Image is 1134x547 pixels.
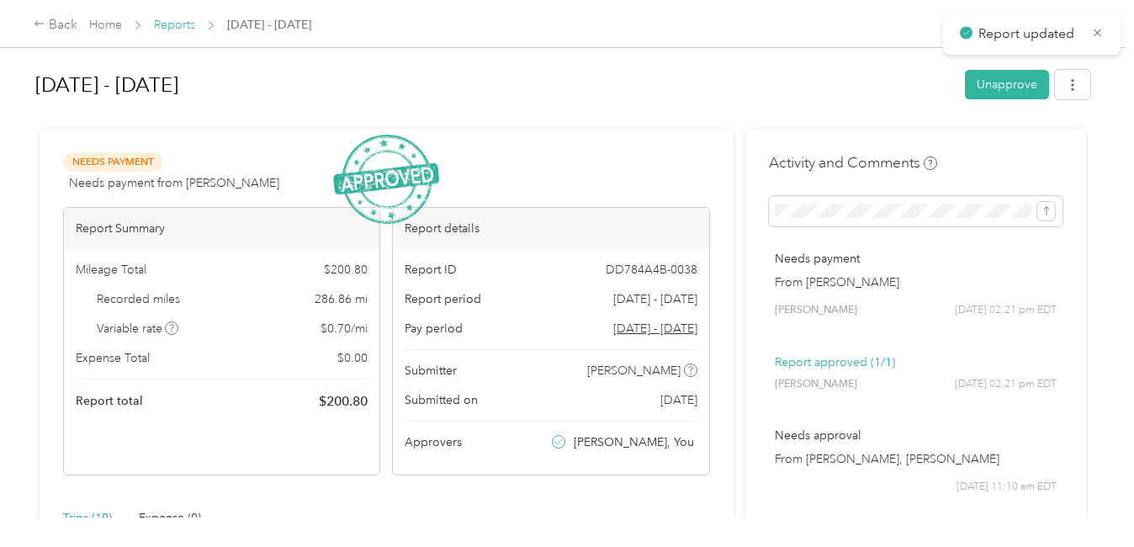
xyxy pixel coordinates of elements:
span: 286.86 mi [315,290,368,308]
span: [DATE] - [DATE] [227,16,311,34]
span: [DATE] [660,391,697,409]
span: Needs payment from [PERSON_NAME] [69,174,279,192]
span: [DATE] 02:21 pm EDT [955,303,1057,318]
span: Recorded miles [97,290,180,308]
div: Expense (0) [139,509,201,528]
p: Needs approval [775,427,1057,444]
span: Approvers [405,433,462,451]
h4: Activity and Comments [769,152,937,173]
span: Report period [405,290,481,308]
p: Report updated [978,24,1079,45]
a: Home [89,18,122,32]
span: Submitted on [405,391,478,409]
span: Pay period [405,320,463,337]
span: $ 200.80 [324,261,368,279]
span: [PERSON_NAME] [587,362,681,380]
p: Needs payment [775,250,1057,268]
div: Trips (19) [63,509,112,528]
a: Reports [154,18,195,32]
div: Back [34,15,77,35]
span: [PERSON_NAME], You [574,433,694,451]
span: $ 200.80 [319,391,368,412]
h1: Aug 18 - 31, 2025 [35,65,953,105]
span: [PERSON_NAME] [775,377,857,392]
span: [DATE] - [DATE] [613,290,697,308]
span: $ 0.00 [337,349,368,367]
span: $ 0.70 / mi [321,320,368,337]
div: Report Summary [64,208,379,249]
span: Variable rate [97,320,179,337]
span: Report ID [405,261,457,279]
span: Go to pay period [613,320,697,337]
span: Needs Payment [63,152,162,172]
p: From [PERSON_NAME], [PERSON_NAME] [775,450,1057,468]
p: Report approved (1/1) [775,353,1057,371]
span: [DATE] 11:10 am EDT [956,480,1057,495]
div: Report details [393,208,708,249]
span: DD784A4B-0038 [606,261,697,279]
span: Mileage Total [76,261,146,279]
button: Unapprove [965,70,1049,99]
iframe: Everlance-gr Chat Button Frame [1040,453,1134,547]
span: [DATE] 02:21 pm EDT [955,377,1057,392]
img: ApprovedStamp [333,135,439,225]
span: Expense Total [76,349,150,367]
span: [PERSON_NAME] [775,303,857,318]
span: Report total [76,392,143,410]
p: From [PERSON_NAME] [775,273,1057,291]
span: Submitter [405,362,457,380]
